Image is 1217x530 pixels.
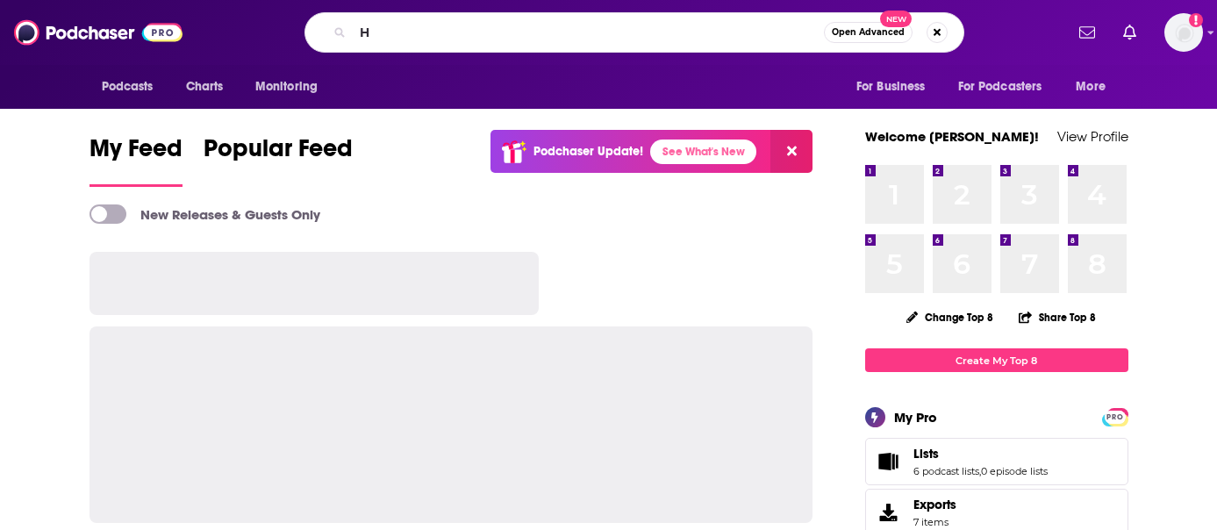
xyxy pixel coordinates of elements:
[865,438,1128,485] span: Lists
[1116,18,1143,47] a: Show notifications dropdown
[865,348,1128,372] a: Create My Top 8
[871,500,906,525] span: Exports
[913,497,956,512] span: Exports
[1105,410,1126,423] a: PRO
[304,12,964,53] div: Search podcasts, credits, & more...
[14,16,183,49] img: Podchaser - Follow, Share and Rate Podcasts
[204,133,353,187] a: Popular Feed
[89,133,183,174] span: My Feed
[832,28,905,37] span: Open Advanced
[255,75,318,99] span: Monitoring
[1164,13,1203,52] button: Show profile menu
[1063,70,1128,104] button: open menu
[824,22,913,43] button: Open AdvancedNew
[958,75,1042,99] span: For Podcasters
[913,465,979,477] a: 6 podcast lists
[243,70,340,104] button: open menu
[894,409,937,426] div: My Pro
[913,516,956,528] span: 7 items
[89,70,176,104] button: open menu
[1164,13,1203,52] img: User Profile
[102,75,154,99] span: Podcasts
[1076,75,1106,99] span: More
[979,465,981,477] span: ,
[1057,128,1128,145] a: View Profile
[1105,411,1126,424] span: PRO
[865,128,1039,145] a: Welcome [PERSON_NAME]!
[856,75,926,99] span: For Business
[1072,18,1102,47] a: Show notifications dropdown
[981,465,1048,477] a: 0 episode lists
[650,140,756,164] a: See What's New
[844,70,948,104] button: open menu
[913,446,1048,462] a: Lists
[1164,13,1203,52] span: Logged in as simonkids1
[1189,13,1203,27] svg: Add a profile image
[186,75,224,99] span: Charts
[880,11,912,27] span: New
[1018,300,1097,334] button: Share Top 8
[896,306,1005,328] button: Change Top 8
[533,144,643,159] p: Podchaser Update!
[913,446,939,462] span: Lists
[175,70,234,104] a: Charts
[89,204,320,224] a: New Releases & Guests Only
[871,449,906,474] a: Lists
[947,70,1068,104] button: open menu
[89,133,183,187] a: My Feed
[204,133,353,174] span: Popular Feed
[353,18,824,47] input: Search podcasts, credits, & more...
